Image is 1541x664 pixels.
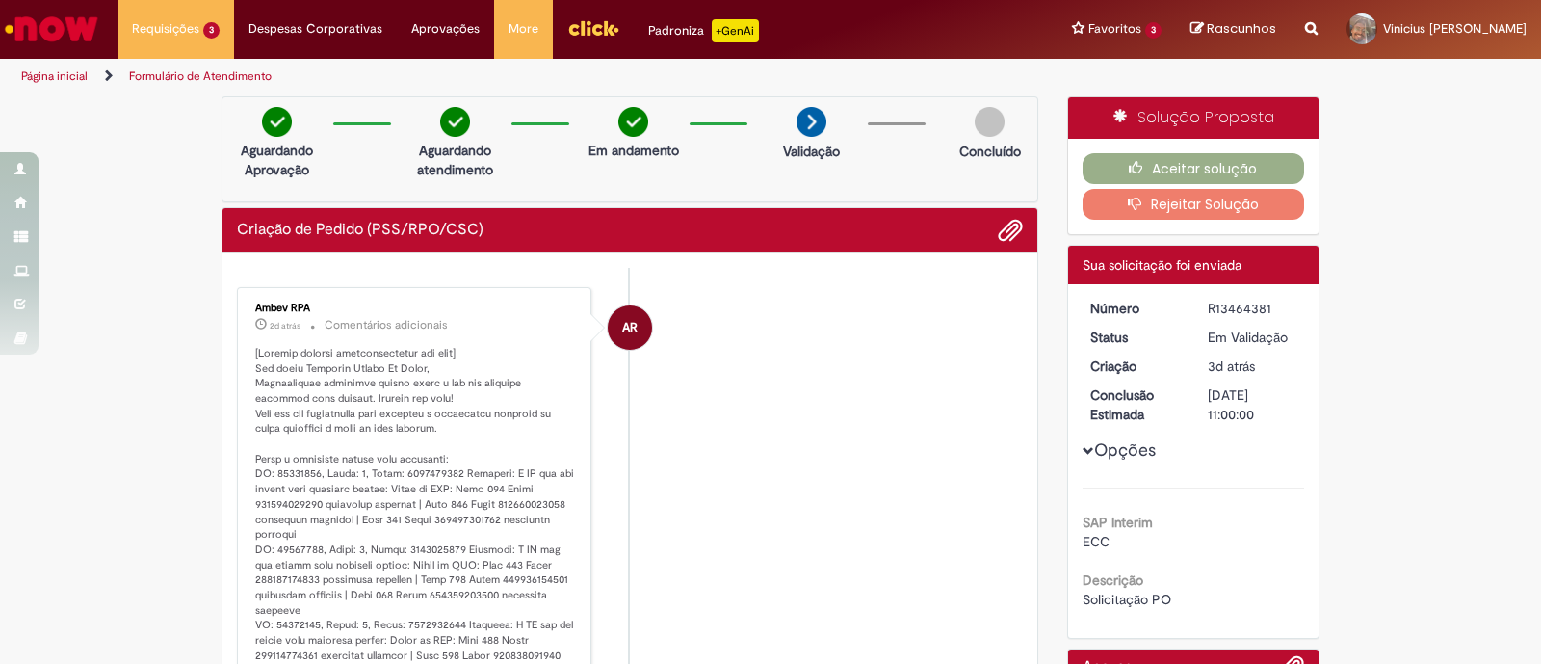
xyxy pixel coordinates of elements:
[270,320,300,332] time: 30/08/2025 14:02:21
[588,141,679,160] p: Em andamento
[998,218,1023,243] button: Adicionar anexos
[440,107,470,137] img: check-circle-green.png
[567,13,619,42] img: click_logo_yellow_360x200.png
[1208,299,1297,318] div: R13464381
[618,107,648,137] img: check-circle-green.png
[129,68,272,84] a: Formulário de Atendimento
[797,107,826,137] img: arrow-next.png
[1083,153,1305,184] button: Aceitar solução
[230,141,324,179] p: Aguardando Aprovação
[1083,591,1171,608] span: Solicitação PO
[411,19,480,39] span: Aprovações
[408,141,502,179] p: Aguardando atendimento
[21,68,88,84] a: Página inicial
[1208,328,1297,347] div: Em Validação
[1208,358,1255,375] span: 3d atrás
[608,305,652,350] div: Ambev RPA
[1383,20,1527,37] span: Vinicius [PERSON_NAME]
[1083,514,1153,531] b: SAP Interim
[1088,19,1141,39] span: Favoritos
[712,19,759,42] p: +GenAi
[1083,256,1241,274] span: Sua solicitação foi enviada
[509,19,538,39] span: More
[648,19,759,42] div: Padroniza
[237,222,483,239] h2: Criação de Pedido (PSS/RPO/CSC) Histórico de tíquete
[1083,533,1110,550] span: ECC
[203,22,220,39] span: 3
[270,320,300,332] span: 2d atrás
[325,317,448,333] small: Comentários adicionais
[1076,328,1194,347] dt: Status
[1207,19,1276,38] span: Rascunhos
[262,107,292,137] img: check-circle-green.png
[1208,385,1297,424] div: [DATE] 11:00:00
[1208,358,1255,375] time: 30/08/2025 03:49:54
[1076,357,1194,376] dt: Criação
[1190,20,1276,39] a: Rascunhos
[1068,97,1319,139] div: Solução Proposta
[1208,357,1297,376] div: 30/08/2025 03:49:54
[1076,385,1194,424] dt: Conclusão Estimada
[2,10,101,48] img: ServiceNow
[1083,189,1305,220] button: Rejeitar Solução
[783,142,840,161] p: Validação
[255,303,576,314] div: Ambev RPA
[1083,571,1143,589] b: Descrição
[1076,299,1194,318] dt: Número
[14,59,1013,94] ul: Trilhas de página
[132,19,199,39] span: Requisições
[959,142,1021,161] p: Concluído
[248,19,382,39] span: Despesas Corporativas
[975,107,1005,137] img: img-circle-grey.png
[1145,22,1162,39] span: 3
[622,305,638,351] span: AR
